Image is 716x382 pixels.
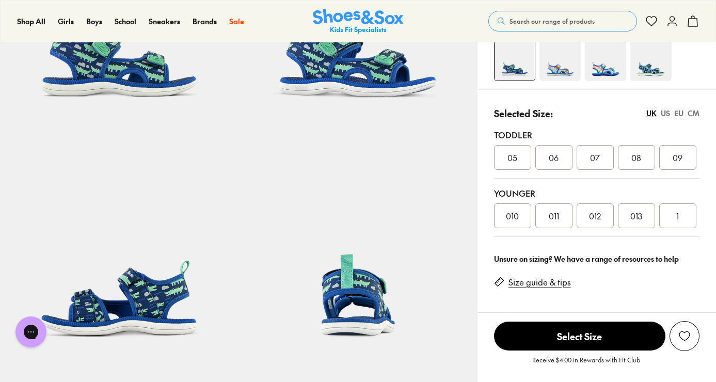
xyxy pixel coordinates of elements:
span: Sneakers [149,16,180,26]
iframe: Gorgias live chat messenger [10,313,52,351]
p: Receive $4.00 in Rewards with Fit Club [532,355,640,374]
img: 4-554530_1 [495,40,535,81]
div: UK [646,108,657,119]
span: 010 [506,210,519,222]
span: 013 [630,210,642,222]
button: Select Size [494,321,665,351]
a: Shop All [17,16,45,27]
span: Girls [58,16,74,26]
a: Brands [193,16,217,27]
span: Select Size [494,322,665,351]
span: Search our range of products [510,17,595,26]
button: Search our range of products [488,11,637,31]
img: 4-503394_1 [630,40,672,81]
div: CM [688,108,699,119]
div: US [661,108,670,119]
a: Sale [229,16,244,27]
div: Toddler [494,129,699,141]
span: Boys [86,16,102,26]
span: 05 [507,151,517,164]
span: 06 [549,151,559,164]
a: Sneakers [149,16,180,27]
span: 011 [549,210,559,222]
span: Brands [193,16,217,26]
span: 1 [676,210,679,222]
span: Sale [229,16,244,26]
span: 09 [673,151,682,164]
div: Unsure on sizing? We have a range of resources to help [494,253,699,264]
a: Girls [58,16,74,27]
span: 08 [631,151,641,164]
a: Size guide & tips [508,277,571,288]
a: Boys [86,16,102,27]
span: 07 [590,151,600,164]
span: Shop All [17,16,45,26]
span: 012 [589,210,601,222]
a: School [115,16,136,27]
a: Shoes & Sox [313,9,404,34]
button: Add to Wishlist [670,321,699,351]
div: Younger [494,187,699,199]
p: Selected Size: [494,106,553,120]
img: SNS_Logo_Responsive.svg [313,9,404,34]
span: School [115,16,136,26]
img: 7-554533_1 [238,126,477,364]
div: EU [674,108,683,119]
img: 4-553493_1 [539,40,581,81]
img: Fisher Multi [585,40,626,81]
